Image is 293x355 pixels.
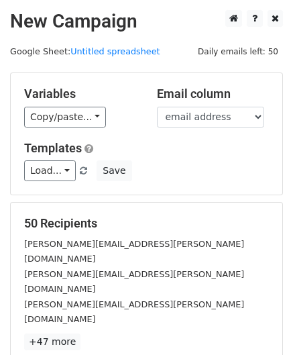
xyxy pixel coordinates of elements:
[70,46,160,56] a: Untitled spreadsheet
[24,107,106,128] a: Copy/paste...
[10,46,160,56] small: Google Sheet:
[24,87,137,101] h5: Variables
[24,334,80,350] a: +47 more
[24,160,76,181] a: Load...
[10,10,283,33] h2: New Campaign
[24,216,269,231] h5: 50 Recipients
[157,87,270,101] h5: Email column
[193,44,283,59] span: Daily emails left: 50
[193,46,283,56] a: Daily emails left: 50
[24,299,244,325] small: [PERSON_NAME][EMAIL_ADDRESS][PERSON_NAME][DOMAIN_NAME]
[24,269,244,295] small: [PERSON_NAME][EMAIL_ADDRESS][PERSON_NAME][DOMAIN_NAME]
[226,291,293,355] iframe: Chat Widget
[97,160,131,181] button: Save
[24,239,244,264] small: [PERSON_NAME][EMAIL_ADDRESS][PERSON_NAME][DOMAIN_NAME]
[24,141,82,155] a: Templates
